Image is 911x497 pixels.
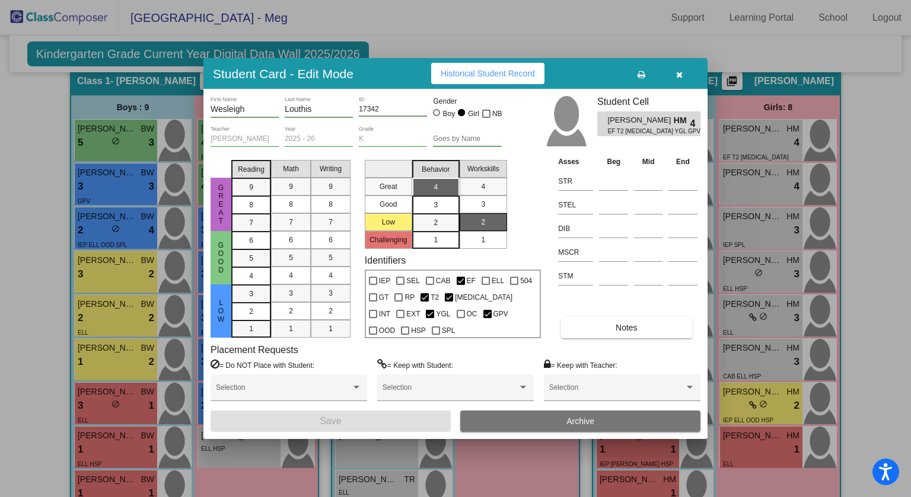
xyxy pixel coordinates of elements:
[216,299,227,323] span: Low
[249,235,253,246] span: 6
[520,274,532,288] span: 504
[359,105,427,114] input: Enter ID
[441,69,535,78] span: Historical Student Record
[442,323,455,338] span: SPL
[249,200,253,210] span: 8
[329,217,333,227] span: 7
[690,117,700,131] span: 4
[359,135,427,143] input: grade
[289,199,293,210] span: 8
[436,307,450,321] span: YGL
[379,274,390,288] span: IEP
[555,155,596,168] th: Asses
[493,307,508,321] span: GPV
[481,235,485,245] span: 1
[377,359,453,371] label: = Keep with Student:
[289,252,293,263] span: 5
[492,107,502,121] span: NB
[411,323,426,338] span: HSP
[329,270,333,281] span: 4
[329,235,333,245] span: 6
[283,163,299,174] span: Math
[213,66,353,81] h3: Student Card - Edit Mode
[289,235,293,245] span: 6
[211,359,314,371] label: = Do NOT Place with Student:
[320,416,341,426] span: Save
[238,164,265,175] span: Reading
[211,344,298,355] label: Placement Requests
[249,217,253,228] span: 7
[481,199,485,210] span: 3
[616,323,638,332] span: Notes
[329,199,333,210] span: 8
[607,127,673,136] span: EF T2 [MEDICAL_DATA] YGL GPV
[404,290,415,304] span: RP
[422,164,450,175] span: Behavior
[211,411,451,432] button: Save
[558,267,593,285] input: assessment
[665,155,700,168] th: End
[289,181,293,192] span: 9
[558,172,593,190] input: assessment
[442,108,455,119] div: Boy
[216,184,227,225] span: Great
[379,323,395,338] span: OOD
[329,288,333,299] span: 3
[365,255,406,266] label: Identifiers
[566,416,594,426] span: Archive
[544,359,617,371] label: = Keep with Teacher:
[320,163,342,174] span: Writing
[249,323,253,334] span: 1
[467,163,499,174] span: Workskills
[431,63,544,84] button: Historical Student Record
[436,274,451,288] span: CAB
[434,217,438,228] span: 2
[434,235,438,245] span: 1
[431,290,439,304] span: T2
[597,96,700,107] h3: Student Cell
[289,323,293,334] span: 1
[329,306,333,316] span: 2
[460,411,700,432] button: Archive
[596,155,631,168] th: Beg
[211,135,279,143] input: teacher
[249,306,253,317] span: 2
[631,155,665,168] th: Mid
[406,307,420,321] span: EXT
[289,288,293,299] span: 3
[289,306,293,316] span: 2
[329,181,333,192] span: 9
[481,181,485,192] span: 4
[558,243,593,261] input: assessment
[379,290,389,304] span: GT
[289,217,293,227] span: 7
[558,220,593,238] input: assessment
[249,288,253,299] span: 3
[455,290,512,304] span: [MEDICAL_DATA]
[674,114,690,127] span: HM
[492,274,504,288] span: ELL
[406,274,420,288] span: SEL
[216,241,227,274] span: Good
[561,317,692,338] button: Notes
[434,200,438,210] span: 3
[379,307,390,321] span: INT
[467,108,479,119] div: Girl
[433,96,501,107] mat-label: Gender
[249,271,253,281] span: 4
[467,307,477,321] span: OC
[481,217,485,227] span: 2
[607,114,673,127] span: [PERSON_NAME]
[329,323,333,334] span: 1
[329,252,333,263] span: 5
[249,253,253,264] span: 5
[558,196,593,214] input: assessment
[285,135,353,143] input: year
[467,274,476,288] span: EF
[289,270,293,281] span: 4
[434,182,438,193] span: 4
[433,135,501,143] input: goes by name
[249,182,253,193] span: 9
